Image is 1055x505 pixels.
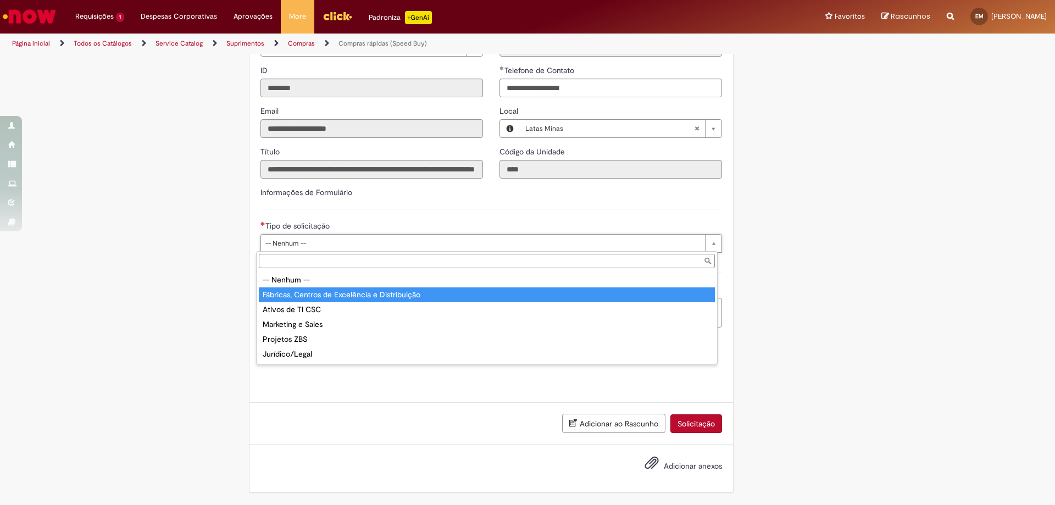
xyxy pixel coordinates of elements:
[259,273,715,287] div: -- Nenhum --
[259,347,715,362] div: Jurídico/Legal
[259,332,715,347] div: Projetos ZBS
[259,302,715,317] div: Ativos de TI CSC
[259,317,715,332] div: Marketing e Sales
[257,270,717,364] ul: Tipo de solicitação
[259,287,715,302] div: Fábricas, Centros de Excelência e Distribuição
